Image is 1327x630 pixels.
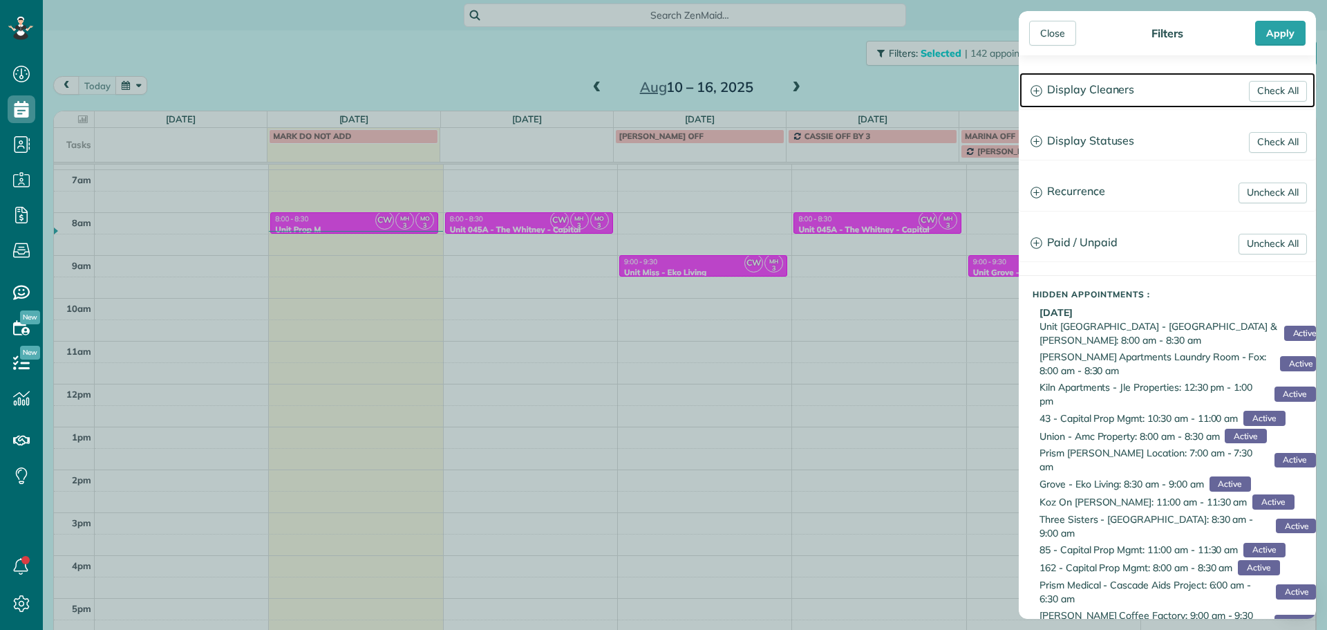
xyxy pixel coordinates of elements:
[1276,584,1316,600] span: Active
[1039,578,1270,606] span: Prism Medical - Cascade Aids Project: 6:00 am - 6:30 am
[1276,519,1316,534] span: Active
[1019,73,1315,108] a: Display Cleaners
[1039,495,1247,509] span: Koz On [PERSON_NAME]: 11:00 am - 11:30 am
[1039,429,1219,443] span: Union - Amc Property: 8:00 am - 8:30 am
[1243,543,1285,558] span: Active
[1239,183,1307,203] a: Uncheck All
[1029,21,1076,46] div: Close
[1039,477,1204,491] span: Grove - Eko Living: 8:30 am - 9:00 am
[1039,319,1279,347] span: Unit [GEOGRAPHIC_DATA] - [GEOGRAPHIC_DATA] & [PERSON_NAME]: 8:00 am - 8:30 am
[1274,387,1316,402] span: Active
[1210,476,1251,492] span: Active
[1039,512,1270,540] span: Three Sisters - [GEOGRAPHIC_DATA]: 8:30 am - 9:00 am
[1243,411,1285,426] span: Active
[1019,225,1315,261] a: Paid / Unpaid
[1039,306,1073,319] b: [DATE]
[1039,446,1269,474] span: Prism [PERSON_NAME] Location: 7:00 am - 7:30 am
[1147,26,1187,40] div: Filters
[20,346,40,360] span: New
[1019,174,1315,210] a: Recurrence
[1238,560,1279,575] span: Active
[1039,350,1274,378] span: [PERSON_NAME] Apartments Laundry Room - Fox: 8:00 am - 8:30 am
[1249,132,1307,153] a: Check All
[1249,81,1307,102] a: Check All
[1019,124,1315,159] a: Display Statuses
[1039,411,1238,425] span: 43 - Capital Prop Mgmt: 10:30 am - 11:00 am
[1284,326,1316,341] span: Active
[1239,234,1307,254] a: Uncheck All
[1280,356,1316,371] span: Active
[1039,380,1269,408] span: Kiln Apartments - Jle Properties: 12:30 pm - 1:00 pm
[1252,494,1294,510] span: Active
[1274,453,1316,468] span: Active
[1039,543,1238,557] span: 85 - Capital Prop Mgmt: 11:00 am - 11:30 am
[20,311,40,324] span: New
[1274,615,1316,630] span: Active
[1039,561,1232,575] span: 162 - Capital Prop Mgmt: 8:00 am - 8:30 am
[1225,429,1266,444] span: Active
[1255,21,1306,46] div: Apply
[1033,290,1316,299] h5: Hidden Appointments :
